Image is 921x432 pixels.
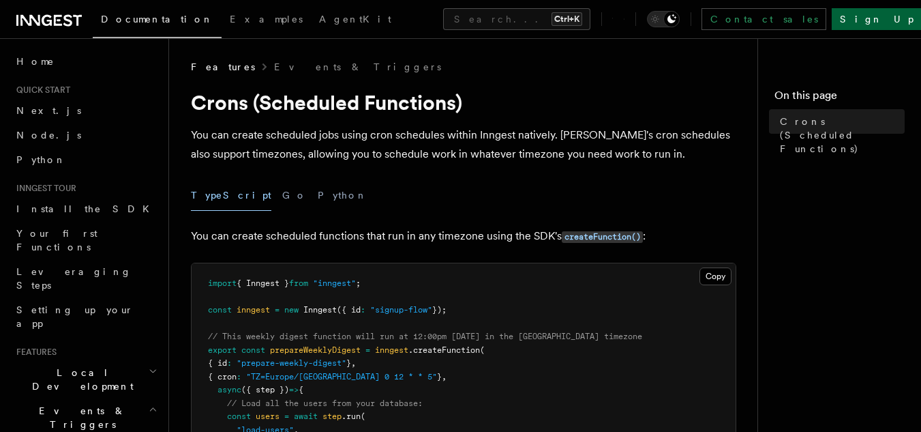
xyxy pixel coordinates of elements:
span: : [361,305,365,315]
span: Examples [230,14,303,25]
span: .run [342,412,361,421]
span: Leveraging Steps [16,266,132,291]
span: await [294,412,318,421]
span: new [284,305,299,315]
span: Node.js [16,130,81,141]
span: Documentation [101,14,213,25]
span: // This weekly digest function will run at 12:00pm [DATE] in the [GEOGRAPHIC_DATA] timezone [208,332,642,341]
span: "TZ=Europe/[GEOGRAPHIC_DATA] 0 12 * * 5" [246,372,437,381]
span: export [208,345,237,355]
button: TypeScript [191,180,271,211]
span: import [208,278,237,288]
span: Quick start [11,85,70,96]
code: createFunction() [562,231,643,243]
span: prepareWeeklyDigest [270,345,361,355]
span: async [217,385,241,394]
span: // Load all the users from your database: [227,399,423,408]
span: = [284,412,289,421]
a: Install the SDK [11,197,160,221]
span: { [299,385,303,394]
button: Go [282,180,307,211]
p: You can create scheduled jobs using cron schedules within Inngest natively. [PERSON_NAME]'s cron ... [191,126,736,164]
span: "signup-flow" [370,305,432,315]
span: Events & Triggers [11,404,149,431]
span: ( [480,345,485,355]
span: "inngest" [313,278,356,288]
span: = [275,305,280,315]
span: { id [208,358,227,368]
span: const [241,345,265,355]
span: => [289,385,299,394]
a: AgentKit [311,4,399,37]
span: inngest [237,305,270,315]
a: Python [11,147,160,172]
a: Home [11,49,160,74]
span: from [289,278,308,288]
span: Next.js [16,105,81,116]
a: Your first Functions [11,221,160,259]
span: : [227,358,232,368]
span: : [237,372,241,381]
span: Install the SDK [16,203,157,214]
span: } [346,358,351,368]
span: Inngest tour [11,183,76,194]
a: Leveraging Steps [11,259,160,298]
span: Features [191,60,255,74]
span: { Inngest } [237,278,289,288]
a: Documentation [93,4,222,38]
a: Examples [222,4,311,37]
button: Toggle dark mode [647,11,680,27]
span: .createFunction [408,345,480,355]
span: Local Development [11,366,149,393]
a: Contact sales [701,8,826,30]
a: Node.js [11,123,160,147]
span: users [256,412,280,421]
span: = [365,345,370,355]
span: , [351,358,356,368]
button: Copy [699,268,731,285]
kbd: Ctrl+K [552,12,582,26]
span: ; [356,278,361,288]
span: ({ step }) [241,385,289,394]
button: Search...Ctrl+K [443,8,590,30]
span: , [442,372,447,381]
button: Python [318,180,367,211]
span: Inngest [303,305,337,315]
span: Python [16,154,66,165]
p: You can create scheduled functions that run in any timezone using the SDK's : [191,227,736,246]
span: ( [361,412,365,421]
span: }); [432,305,447,315]
button: Local Development [11,360,160,399]
span: AgentKit [319,14,391,25]
span: Setting up your app [16,304,134,329]
a: createFunction() [562,229,643,242]
span: ({ id [337,305,361,315]
span: const [208,305,232,315]
h4: On this page [774,87,905,109]
span: Your first Functions [16,228,97,253]
a: Events & Triggers [274,60,441,74]
span: { cron [208,372,237,381]
a: Crons (Scheduled Functions) [774,109,905,161]
span: } [437,372,442,381]
span: step [322,412,342,421]
span: Home [16,55,55,68]
span: Features [11,347,57,358]
a: Next.js [11,98,160,123]
span: Crons (Scheduled Functions) [780,115,905,156]
span: inngest [375,345,408,355]
a: Setting up your app [11,298,160,336]
span: const [227,412,251,421]
h1: Crons (Scheduled Functions) [191,90,736,115]
span: "prepare-weekly-digest" [237,358,346,368]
